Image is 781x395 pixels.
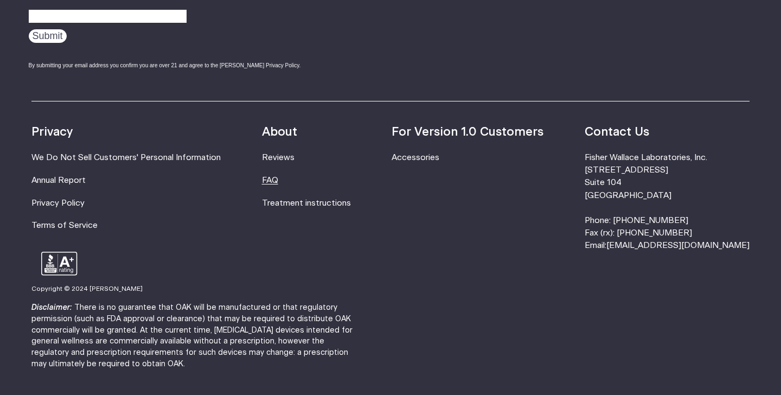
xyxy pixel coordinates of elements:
strong: Disclaimer: [31,304,72,311]
p: There is no guarantee that OAK will be manufactured or that regulatory permission (such as FDA ap... [31,302,363,370]
a: Terms of Service [31,221,98,230]
a: We Do Not Sell Customers' Personal Information [31,154,221,162]
div: By submitting your email address you confirm you are over 21 and agree to the [PERSON_NAME] Priva... [29,61,335,69]
a: [EMAIL_ADDRESS][DOMAIN_NAME] [606,241,750,250]
strong: Privacy [31,126,73,138]
a: FAQ [262,176,278,184]
strong: For Version 1.0 Customers [392,126,543,138]
li: Fisher Wallace Laboratories, Inc. [STREET_ADDRESS] Suite 104 [GEOGRAPHIC_DATA] Phone: [PHONE_NUMB... [585,151,750,252]
strong: Contact Us [585,126,649,138]
strong: About [262,126,297,138]
a: Accessories [392,154,439,162]
a: Reviews [262,154,295,162]
a: Annual Report [31,176,86,184]
small: Copyright © 2024 [PERSON_NAME] [31,286,143,292]
input: Submit [29,29,67,43]
a: Treatment instructions [262,199,351,207]
a: Privacy Policy [31,199,85,207]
